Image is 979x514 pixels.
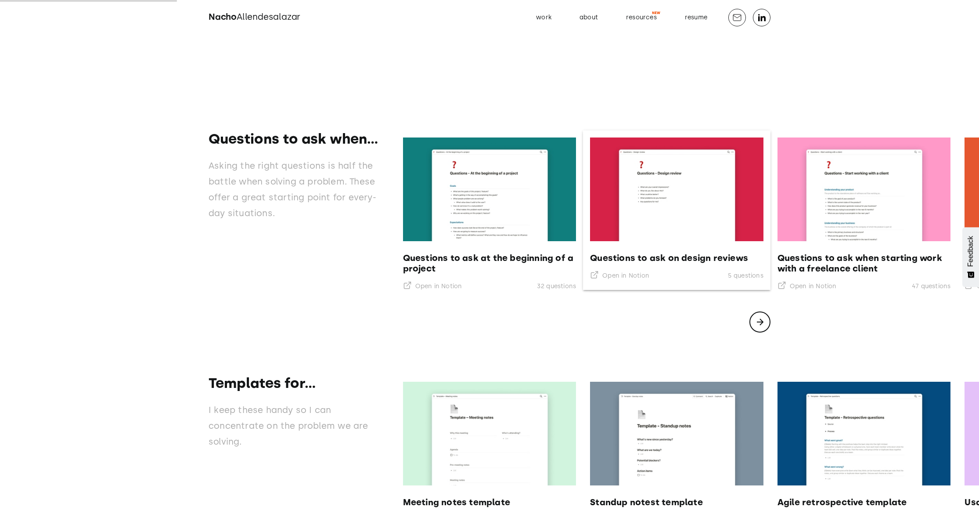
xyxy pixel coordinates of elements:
[403,253,576,274] h4: Questions to ask at the beginning of a project
[962,227,979,287] button: Feedback - Show survey
[590,253,763,263] h4: Questions to ask on design reviews
[770,130,958,333] div: 4 of 7
[912,281,950,293] p: 47 questions
[403,497,576,507] h4: Meeting notes template
[209,402,385,449] p: I keep these handy so I can concentrate on the problem we are solving.
[583,130,770,290] a: Questions to ask on design reviewsOpen in Notion5 questions
[579,12,598,23] div: about
[777,497,951,507] h4: Agile retrospective template
[619,11,664,25] a: resources
[396,130,583,300] a: Questions to ask at the beginning of a projectOpen in Notion32 questions
[749,311,770,333] div: next slide
[209,375,385,391] h3: Templates for...
[537,281,576,293] p: 32 questions
[209,11,300,25] a: home
[209,11,300,25] h2: Nacho
[495,319,501,326] div: Show slide 3 of 3
[529,11,558,25] a: work
[967,236,975,267] span: Feedback
[209,130,770,333] div: carousel
[602,270,649,283] p: Open in Notion
[209,158,385,221] p: Asking the right questions is half the battle when solving a problem. These offer a great startin...
[583,130,770,333] div: 3 of 7
[396,130,583,333] div: 2 of 7
[486,319,493,326] div: Show slide 2 of 3
[478,319,484,326] div: Show slide 1 of 3
[572,11,605,25] a: about
[777,253,951,274] h4: Questions to ask when starting work with a freelance client
[415,281,462,293] p: Open in Notion
[790,281,837,293] p: Open in Notion
[536,12,551,23] div: work
[590,497,763,507] h4: Standup notest template
[728,270,763,283] p: 5 questions
[626,12,657,23] div: resources
[209,130,396,333] div: 1 of 7
[678,11,714,25] a: resume
[237,11,300,22] span: Allendesalazar
[685,12,707,23] div: resume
